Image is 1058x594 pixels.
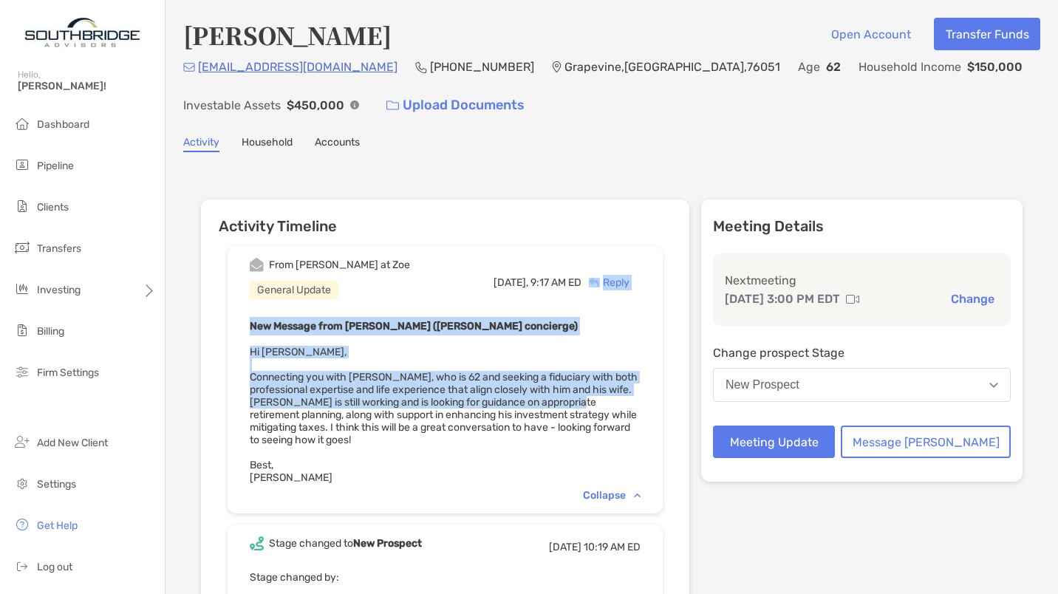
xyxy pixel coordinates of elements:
a: Upload Documents [377,89,534,121]
span: Transfers [37,242,81,255]
img: communication type [846,293,859,305]
button: Meeting Update [713,426,835,458]
span: Settings [37,478,76,491]
p: Household Income [859,58,961,76]
img: Info Icon [350,100,359,109]
b: New Message from [PERSON_NAME] ([PERSON_NAME] concierge) [250,320,578,332]
img: logout icon [13,557,31,575]
p: $150,000 [967,58,1023,76]
img: button icon [386,100,399,111]
p: Change prospect Stage [713,344,1011,362]
p: $450,000 [287,96,344,115]
img: Email Icon [183,63,195,72]
b: New Prospect [353,537,422,550]
img: clients icon [13,197,31,215]
img: Reply icon [589,278,600,287]
h6: Activity Timeline [201,199,689,235]
img: Open dropdown arrow [989,383,998,388]
img: add_new_client icon [13,433,31,451]
button: Change [946,291,999,307]
a: Activity [183,136,219,152]
p: Stage changed by: [250,568,641,587]
img: billing icon [13,321,31,339]
img: pipeline icon [13,156,31,174]
div: Reply [581,275,629,290]
p: Grapevine , [GEOGRAPHIC_DATA] , 76051 [564,58,780,76]
a: Accounts [315,136,360,152]
p: [EMAIL_ADDRESS][DOMAIN_NAME] [198,58,397,76]
span: 10:19 AM ED [584,541,641,553]
p: Age [798,58,820,76]
span: Add New Client [37,437,108,449]
div: General Update [250,281,338,299]
span: Pipeline [37,160,74,172]
span: [DATE], [494,276,528,289]
p: [PHONE_NUMBER] [430,58,534,76]
img: Zoe Logo [18,6,147,59]
img: dashboard icon [13,115,31,132]
p: Investable Assets [183,96,281,115]
div: From [PERSON_NAME] at Zoe [269,259,410,271]
span: Hi [PERSON_NAME], Connecting you with [PERSON_NAME], who is 62 and seeking a fiduciary with both ... [250,346,638,484]
img: Chevron icon [634,493,641,497]
span: Log out [37,561,72,573]
button: Message [PERSON_NAME] [841,426,1011,458]
span: Dashboard [37,118,89,131]
div: Stage changed to [269,537,422,550]
img: settings icon [13,474,31,492]
p: 62 [826,58,841,76]
img: Event icon [250,536,264,550]
a: Household [242,136,293,152]
span: Investing [37,284,81,296]
button: Open Account [819,18,922,50]
img: Location Icon [552,61,562,73]
p: [DATE] 3:00 PM EDT [725,290,840,308]
span: Billing [37,325,64,338]
img: Phone Icon [415,61,427,73]
img: investing icon [13,280,31,298]
img: transfers icon [13,239,31,256]
span: Clients [37,201,69,214]
div: New Prospect [726,378,799,392]
h4: [PERSON_NAME] [183,18,392,52]
span: Firm Settings [37,366,99,379]
button: Transfer Funds [934,18,1040,50]
span: 9:17 AM ED [530,276,581,289]
p: Next meeting [725,271,999,290]
span: Get Help [37,519,78,532]
div: Collapse [583,489,641,502]
p: Meeting Details [713,217,1011,236]
span: [DATE] [549,541,581,553]
button: New Prospect [713,368,1011,402]
img: firm-settings icon [13,363,31,380]
img: Event icon [250,258,264,272]
span: [PERSON_NAME]! [18,80,156,92]
img: get-help icon [13,516,31,533]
